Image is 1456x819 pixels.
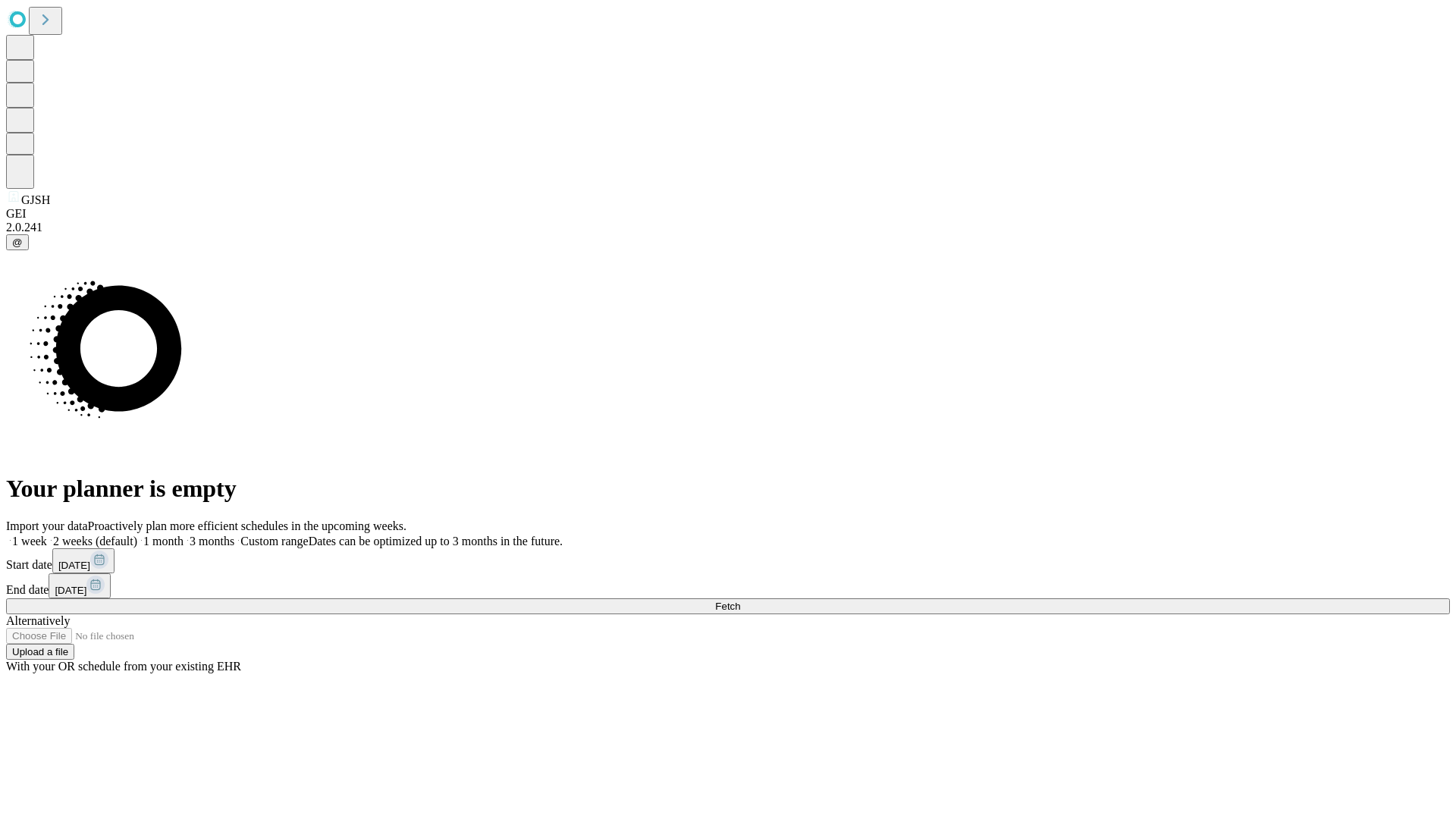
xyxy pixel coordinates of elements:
button: [DATE] [49,573,111,598]
button: Fetch [6,598,1450,614]
span: Import your data [6,519,88,532]
span: Fetch [715,601,740,612]
span: 3 months [190,535,234,548]
h1: Your planner is empty [6,475,1450,503]
span: Proactively plan more efficient schedules in the upcoming weeks. [88,519,406,532]
button: @ [6,234,29,250]
span: Dates can be optimized up to 3 months in the future. [309,535,563,548]
span: 1 week [12,535,47,548]
div: End date [6,573,1450,598]
span: With your OR schedule from your existing EHR [6,660,241,673]
button: [DATE] [52,548,115,573]
span: [DATE] [58,560,90,571]
span: 2 weeks (default) [53,535,137,548]
div: 2.0.241 [6,221,1450,234]
div: GEI [6,207,1450,221]
button: Upload a file [6,644,74,660]
div: Start date [6,548,1450,573]
span: 1 month [143,535,184,548]
span: Custom range [240,535,308,548]
span: Alternatively [6,614,70,627]
span: GJSH [21,193,50,206]
span: @ [12,237,23,248]
span: [DATE] [55,585,86,596]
